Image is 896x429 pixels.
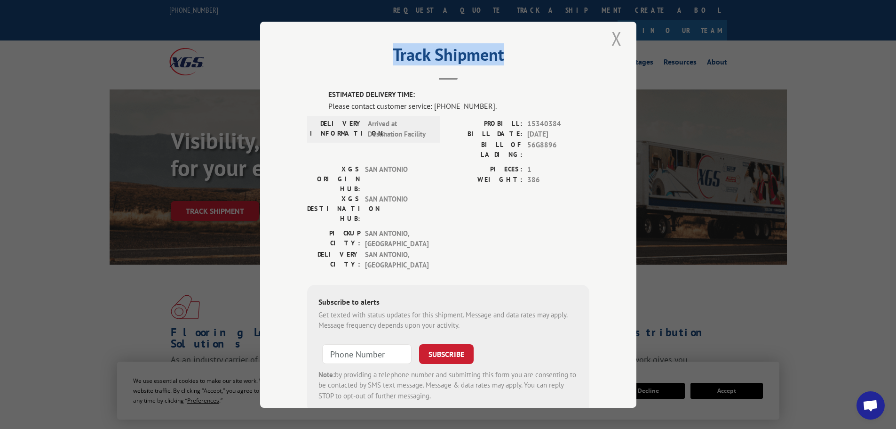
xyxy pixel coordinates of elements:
span: Arrived at Destination Facility [368,118,431,139]
label: PICKUP CITY: [307,228,360,249]
label: DELIVERY INFORMATION: [310,118,363,139]
label: PIECES: [448,164,523,175]
label: BILL OF LADING: [448,139,523,159]
label: PROBILL: [448,118,523,129]
div: by providing a telephone number and submitting this form you are consenting to be contacted by SM... [318,369,578,401]
span: 1 [527,164,589,175]
span: SAN ANTONIO [365,164,428,194]
span: 56G8896 [527,139,589,159]
a: Open chat [856,391,885,420]
div: Get texted with status updates for this shipment. Message and data rates may apply. Message frequ... [318,309,578,331]
label: XGS DESTINATION HUB: [307,194,360,223]
button: Close modal [609,25,625,51]
input: Phone Number [322,344,412,364]
label: DELIVERY CITY: [307,249,360,270]
label: ESTIMATED DELIVERY TIME: [328,89,589,100]
span: 15340384 [527,118,589,129]
span: 386 [527,175,589,186]
span: SAN ANTONIO , [GEOGRAPHIC_DATA] [365,249,428,270]
button: SUBSCRIBE [419,344,474,364]
span: SAN ANTONIO , [GEOGRAPHIC_DATA] [365,228,428,249]
label: WEIGHT: [448,175,523,186]
h2: Track Shipment [307,48,589,66]
div: Subscribe to alerts [318,296,578,309]
span: SAN ANTONIO [365,194,428,223]
label: XGS ORIGIN HUB: [307,164,360,194]
strong: Note: [318,370,335,379]
div: Please contact customer service: [PHONE_NUMBER]. [328,100,589,111]
span: [DATE] [527,129,589,140]
label: BILL DATE: [448,129,523,140]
